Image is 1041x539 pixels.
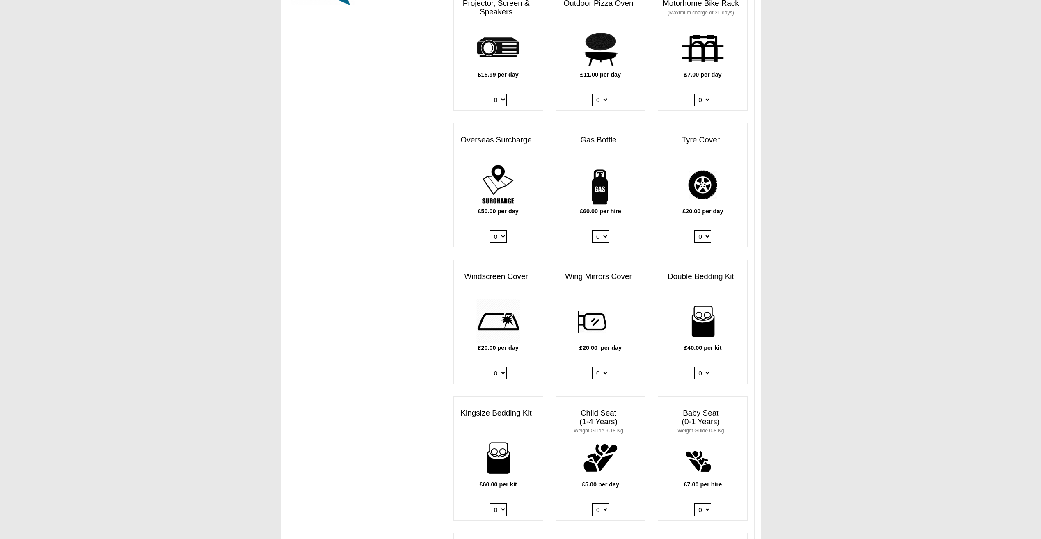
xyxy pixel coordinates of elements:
h3: Overseas Surcharge [454,132,543,148]
h3: Windscreen Cover [454,268,543,285]
img: bedding-for-two.png [680,299,725,344]
img: pizza.png [578,26,623,71]
h3: Kingsize Bedding Kit [454,405,543,422]
img: surcharge.png [476,162,521,207]
b: £7.00 per hire [684,481,722,488]
img: bike-rack.png [680,26,725,71]
b: £50.00 per day [478,208,519,215]
img: child.png [578,436,623,480]
b: £11.00 per day [580,71,621,78]
small: Weight Guide 0-8 Kg [677,428,724,434]
b: £60.00 per hire [580,208,621,215]
img: windscreen.png [476,299,521,344]
h3: Wing Mirrors Cover [556,268,645,285]
img: baby.png [680,436,725,480]
b: £5.00 per day [582,481,619,488]
img: wing.png [578,299,623,344]
img: bedding-for-two.png [476,436,521,480]
h3: Baby Seat (0-1 Years) [658,405,747,439]
b: £40.00 per kit [684,345,721,351]
b: £20.00 per day [478,345,519,351]
b: £20.00 per day [579,345,622,351]
h3: Double Bedding Kit [658,268,747,285]
img: tyre.png [680,162,725,207]
h3: Gas Bottle [556,132,645,148]
small: Weight Guide 9-18 Kg [574,428,623,434]
b: £15.99 per day [478,71,519,78]
h3: Tyre Cover [658,132,747,148]
b: £60.00 per kit [480,481,517,488]
img: gas-bottle.png [578,162,623,207]
b: £7.00 per day [684,71,721,78]
img: projector.png [476,26,521,71]
h3: Child Seat (1-4 Years) [556,405,645,439]
b: £20.00 per day [682,208,723,215]
small: (Maximum charge of 21 days) [668,10,734,16]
